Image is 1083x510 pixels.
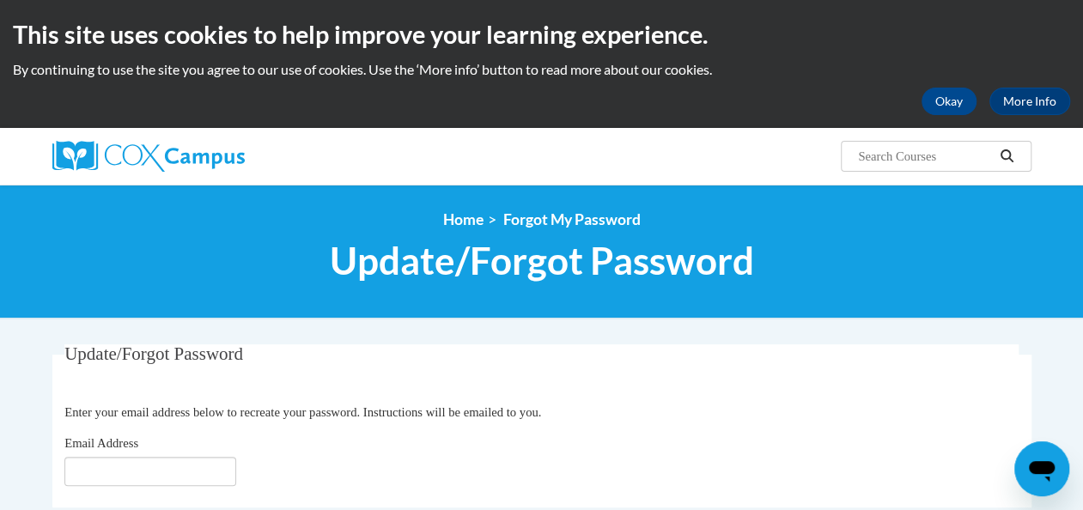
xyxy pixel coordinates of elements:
button: Search [994,146,1019,167]
span: Enter your email address below to recreate your password. Instructions will be emailed to you. [64,405,541,419]
span: Update/Forgot Password [64,343,243,364]
span: Forgot My Password [503,210,641,228]
p: By continuing to use the site you agree to our use of cookies. Use the ‘More info’ button to read... [13,60,1070,79]
span: Update/Forgot Password [330,238,754,283]
a: Cox Campus [52,141,362,172]
iframe: Button to launch messaging window [1014,441,1069,496]
img: Cox Campus [52,141,245,172]
span: Email Address [64,436,138,450]
a: Home [443,210,484,228]
input: Email [64,457,236,486]
h2: This site uses cookies to help improve your learning experience. [13,17,1070,52]
a: More Info [989,88,1070,115]
button: Okay [922,88,977,115]
input: Search Courses [856,146,994,167]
